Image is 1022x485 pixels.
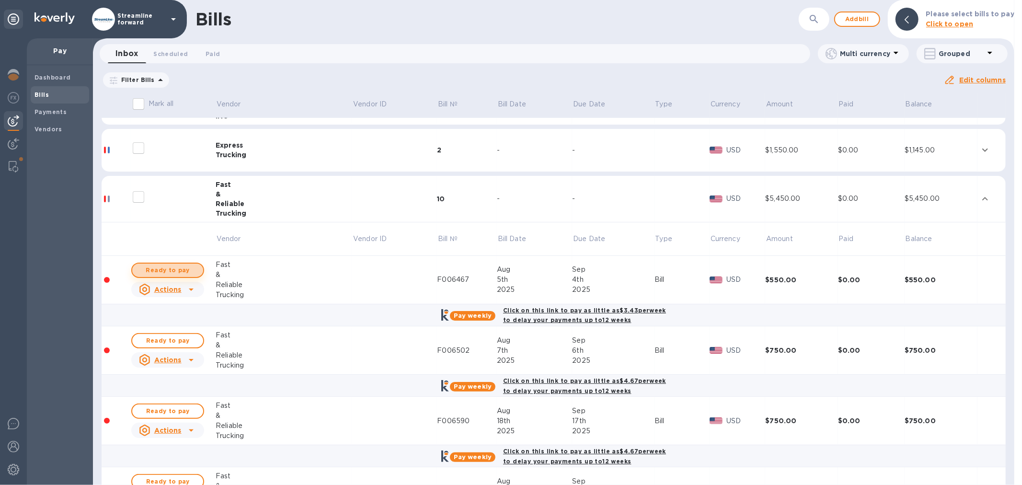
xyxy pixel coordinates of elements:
div: $550.00 [765,275,838,285]
p: Due Date [573,234,605,244]
div: F006590 [437,416,497,426]
b: Payments [34,108,67,115]
span: Inbox [115,47,138,60]
u: Actions [154,356,182,364]
b: Click on this link to pay as little as $3.43 per week to delay your payments up to 12 weeks [503,307,666,324]
p: Vendor ID [353,234,387,244]
span: Paid [839,234,866,244]
span: Scheduled [153,49,188,59]
div: Fast [216,471,352,481]
div: $0.00 [838,416,905,426]
div: Bill [655,275,710,285]
p: USD [726,275,766,285]
div: $750.00 [765,346,838,355]
span: Paid [206,49,220,59]
span: Vendor [217,234,253,244]
div: $0.00 [838,145,905,155]
b: Click to open [926,20,974,28]
span: Add bill [843,13,872,25]
div: $0.00 [838,275,905,285]
b: Click on this link to pay as little as $4.67 per week to delay your payments up to 12 weeks [503,448,666,465]
p: Currency [711,234,740,244]
div: Trucking [216,208,352,218]
button: expand row [978,143,992,157]
div: & [216,340,352,350]
span: Bill № [438,234,470,244]
u: Actions [154,286,182,293]
span: Paid [839,99,866,109]
p: Type [655,234,673,244]
div: Bill [655,416,710,426]
div: 2025 [497,356,572,366]
div: 2025 [572,285,654,295]
span: Ready to pay [140,335,195,346]
p: USD [726,416,766,426]
p: USD [726,194,766,204]
div: - [572,145,654,155]
b: Dashboard [34,74,71,81]
button: Ready to pay [131,263,204,278]
b: Please select bills to pay [926,10,1014,18]
div: $1,550.00 [765,145,838,155]
span: Vendor ID [353,234,399,244]
p: Paid [839,234,854,244]
p: Paid [839,99,854,109]
b: Click on this link to pay as little as $4.67 per week to delay your payments up to 12 weeks [503,377,666,394]
div: 2 [437,145,497,155]
b: Vendors [34,126,62,133]
img: Foreign exchange [8,92,19,104]
span: Vendor [217,99,253,109]
span: Bill № [438,99,470,109]
span: Bill Date [498,234,539,244]
div: 10 [437,194,497,204]
p: Bill Date [498,99,526,109]
div: 17th [572,416,654,426]
div: - [572,194,654,204]
img: USD [710,347,723,354]
img: USD [710,147,723,153]
button: Addbill [834,12,880,27]
div: 7th [497,346,572,356]
p: Bill № [438,99,458,109]
div: $550.00 [905,275,977,285]
div: $0.00 [838,194,905,204]
p: Vendor [217,234,241,244]
p: Bill № [438,234,458,244]
u: Actions [154,427,182,434]
p: Mark all [149,99,173,109]
div: F006467 [437,275,497,285]
p: Balance [906,234,932,244]
div: $1,145.00 [905,145,977,155]
div: 5th [497,275,572,285]
button: Ready to pay [131,333,204,348]
div: 18th [497,416,572,426]
div: 6th [572,346,654,356]
div: & [216,189,352,199]
div: Bill [655,346,710,356]
p: Type [655,99,673,109]
img: USD [710,277,723,283]
div: $750.00 [765,416,838,426]
span: Balance [906,234,945,244]
p: USD [726,145,766,155]
b: Pay weekly [454,453,492,461]
div: Trucking [216,290,352,300]
p: Due Date [573,99,605,109]
span: Amount [766,234,805,244]
b: Pay weekly [454,383,492,390]
p: USD [726,346,766,356]
span: Ready to pay [140,405,195,417]
div: Sep [572,406,654,416]
div: F006502 [437,346,497,356]
div: 2025 [572,426,654,436]
p: Vendor [217,99,241,109]
u: Edit columns [959,76,1006,84]
div: Fast [216,180,352,189]
p: Filter Bills [117,76,155,84]
div: Reliable [216,280,352,290]
div: Reliable [216,350,352,360]
div: Reliable [216,421,352,431]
